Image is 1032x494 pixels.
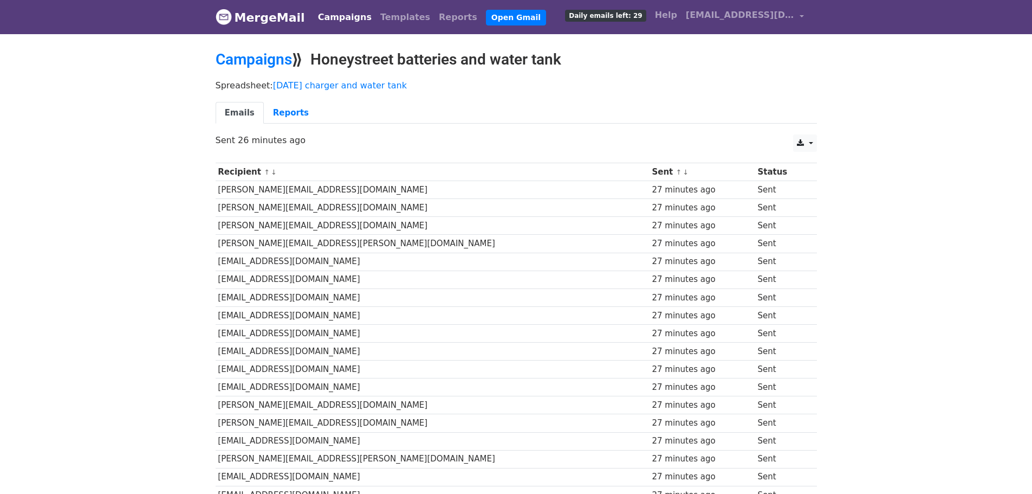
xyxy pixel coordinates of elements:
td: Sent [755,199,809,217]
td: Sent [755,361,809,378]
td: [PERSON_NAME][EMAIL_ADDRESS][DOMAIN_NAME] [216,199,650,217]
div: 27 minutes ago [652,184,752,196]
td: [EMAIL_ADDRESS][DOMAIN_NAME] [216,361,650,378]
a: [DATE] charger and water tank [273,80,407,91]
div: 27 minutes ago [652,292,752,304]
td: Sent [755,414,809,432]
td: [EMAIL_ADDRESS][DOMAIN_NAME] [216,324,650,342]
td: [PERSON_NAME][EMAIL_ADDRESS][DOMAIN_NAME] [216,217,650,235]
a: MergeMail [216,6,305,29]
a: Campaigns [216,50,292,68]
div: 27 minutes ago [652,310,752,322]
td: [PERSON_NAME][EMAIL_ADDRESS][DOMAIN_NAME] [216,414,650,432]
td: [PERSON_NAME][EMAIL_ADDRESS][DOMAIN_NAME] [216,396,650,414]
div: 27 minutes ago [652,381,752,394]
div: 27 minutes ago [652,220,752,232]
div: 27 minutes ago [652,328,752,340]
h2: ⟫ Honeystreet batteries and water tank [216,50,817,69]
td: [EMAIL_ADDRESS][DOMAIN_NAME] [216,306,650,324]
td: Sent [755,271,809,288]
td: [EMAIL_ADDRESS][DOMAIN_NAME] [216,253,650,271]
td: Sent [755,253,809,271]
div: 27 minutes ago [652,238,752,250]
td: [EMAIL_ADDRESS][DOMAIN_NAME] [216,343,650,361]
p: Spreadsheet: [216,80,817,91]
td: Sent [755,324,809,342]
a: Daily emails left: 29 [561,4,650,26]
a: Help [651,4,681,26]
a: Reports [434,7,482,28]
img: MergeMail logo [216,9,232,25]
td: [PERSON_NAME][EMAIL_ADDRESS][DOMAIN_NAME] [216,181,650,199]
td: Sent [755,450,809,468]
a: Templates [376,7,434,28]
a: [EMAIL_ADDRESS][DOMAIN_NAME] [681,4,808,30]
td: Sent [755,468,809,486]
td: Sent [755,396,809,414]
td: Sent [755,235,809,253]
td: [EMAIL_ADDRESS][DOMAIN_NAME] [216,468,650,486]
td: [PERSON_NAME][EMAIL_ADDRESS][PERSON_NAME][DOMAIN_NAME] [216,235,650,253]
p: Sent 26 minutes ago [216,134,817,146]
td: Sent [755,288,809,306]
div: 27 minutes ago [652,471,752,483]
div: 27 minutes ago [652,417,752,429]
th: Sent [650,163,755,181]
a: ↑ [676,168,681,176]
a: Reports [264,102,318,124]
td: [EMAIL_ADDRESS][DOMAIN_NAME] [216,288,650,306]
a: ↑ [264,168,270,176]
td: Sent [755,217,809,235]
div: 27 minutes ago [652,363,752,376]
div: 27 minutes ago [652,202,752,214]
td: [EMAIL_ADDRESS][DOMAIN_NAME] [216,271,650,288]
td: [EMAIL_ADDRESS][DOMAIN_NAME] [216,432,650,450]
td: [EMAIL_ADDRESS][DOMAIN_NAME] [216,378,650,396]
a: Emails [216,102,264,124]
span: Daily emails left: 29 [565,10,646,22]
span: [EMAIL_ADDRESS][DOMAIN_NAME] [686,9,794,22]
div: 27 minutes ago [652,273,752,286]
a: ↓ [271,168,277,176]
td: Sent [755,378,809,396]
th: Status [755,163,809,181]
div: 27 minutes ago [652,345,752,358]
td: Sent [755,343,809,361]
div: 27 minutes ago [652,453,752,465]
div: 27 minutes ago [652,255,752,268]
a: Campaigns [314,7,376,28]
a: ↓ [683,168,689,176]
a: Open Gmail [486,10,546,25]
td: Sent [755,432,809,450]
div: 27 minutes ago [652,399,752,412]
td: Sent [755,306,809,324]
td: Sent [755,181,809,199]
td: [PERSON_NAME][EMAIL_ADDRESS][PERSON_NAME][DOMAIN_NAME] [216,450,650,468]
th: Recipient [216,163,650,181]
div: 27 minutes ago [652,435,752,447]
